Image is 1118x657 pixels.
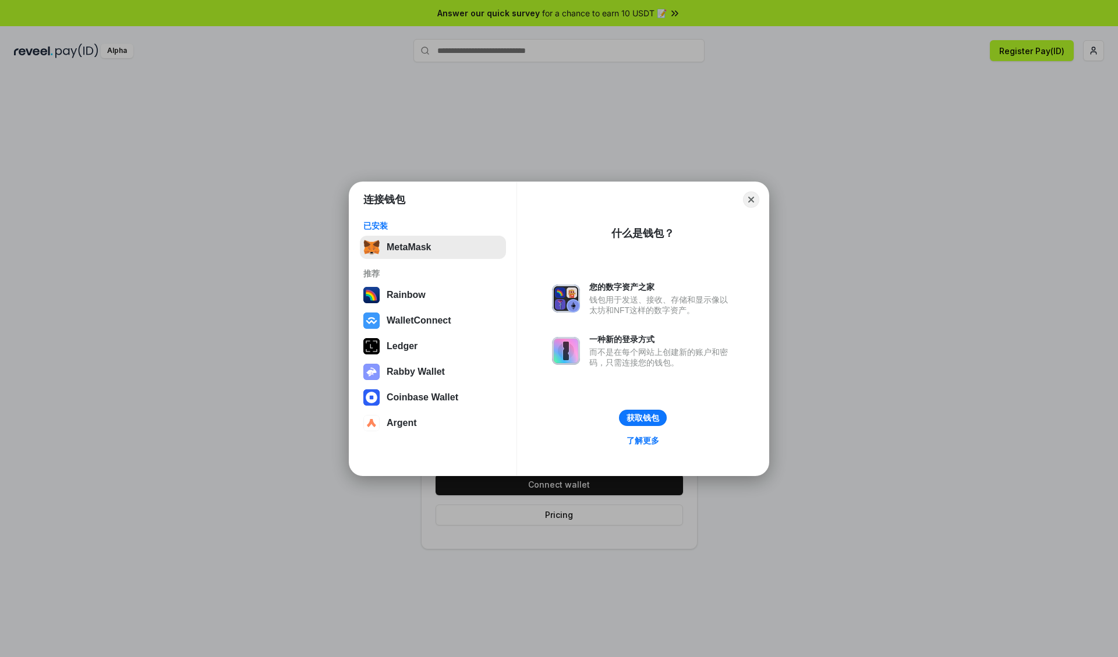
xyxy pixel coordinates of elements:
[363,287,380,303] img: svg+xml,%3Csvg%20width%3D%22120%22%20height%3D%22120%22%20viewBox%3D%220%200%20120%20120%22%20fil...
[589,282,734,292] div: 您的数字资产之家
[627,413,659,423] div: 获取钱包
[743,191,759,208] button: Close
[552,285,580,312] img: svg+xml,%3Csvg%20xmlns%3D%22http%3A%2F%2Fwww.w3.org%2F2000%2Fsvg%22%20fill%3D%22none%22%20viewBox...
[360,411,506,435] button: Argent
[360,360,506,383] button: Rabby Wallet
[360,236,506,259] button: MetaMask
[363,239,380,255] img: svg+xml,%3Csvg%20fill%3D%22none%22%20height%3D%2233%22%20viewBox%3D%220%200%2035%2033%22%20width%...
[589,347,734,368] div: 而不是在每个网站上创建新的账户和密码，只需连接您的钱包。
[589,294,734,315] div: 钱包用于发送、接收、存储和显示像以太坊和NFT这样的数字资产。
[363,364,380,380] img: svg+xml,%3Csvg%20xmlns%3D%22http%3A%2F%2Fwww.w3.org%2F2000%2Fsvg%22%20fill%3D%22none%22%20viewBox...
[387,242,431,253] div: MetaMask
[363,221,503,231] div: 已安装
[589,334,734,345] div: 一种新的登录方式
[387,290,426,300] div: Rainbow
[363,389,380,406] img: svg+xml,%3Csvg%20width%3D%2228%22%20height%3D%2228%22%20viewBox%3D%220%200%2028%2028%22%20fill%3D...
[552,337,580,365] img: svg+xml,%3Csvg%20xmlns%3D%22http%3A%2F%2Fwww.w3.org%2F2000%2Fsvg%22%20fill%3D%22none%22%20viewBox...
[360,386,506,409] button: Coinbase Wallet
[363,193,405,207] h1: 连接钱包
[363,268,503,279] div: 推荐
[387,418,417,428] div: Argent
[387,341,418,351] div: Ledger
[360,283,506,307] button: Rainbow
[360,309,506,332] button: WalletConnect
[611,226,674,240] div: 什么是钱包？
[363,312,380,329] img: svg+xml,%3Csvg%20width%3D%2228%22%20height%3D%2228%22%20viewBox%3D%220%200%2028%2028%22%20fill%3D...
[620,433,666,448] a: 了解更多
[360,335,506,358] button: Ledger
[363,415,380,431] img: svg+xml,%3Csvg%20width%3D%2228%22%20height%3D%2228%22%20viewBox%3D%220%200%2028%2028%22%20fill%3D...
[627,435,659,446] div: 了解更多
[619,410,667,426] button: 获取钱包
[387,367,445,377] div: Rabby Wallet
[387,392,458,403] div: Coinbase Wallet
[363,338,380,354] img: svg+xml,%3Csvg%20xmlns%3D%22http%3A%2F%2Fwww.w3.org%2F2000%2Fsvg%22%20width%3D%2228%22%20height%3...
[387,315,451,326] div: WalletConnect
